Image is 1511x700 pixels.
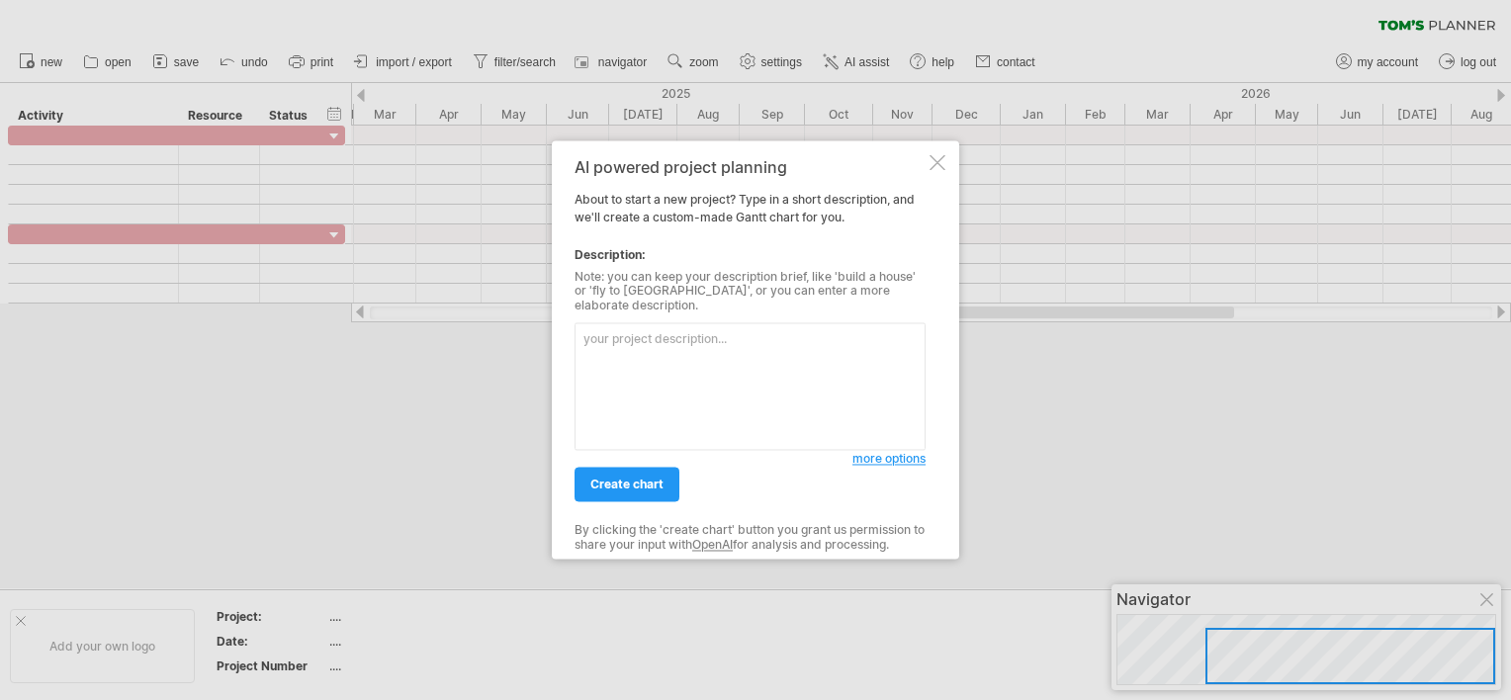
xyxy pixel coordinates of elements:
div: Description: [575,246,926,264]
div: About to start a new project? Type in a short description, and we'll create a custom-made Gantt c... [575,158,926,541]
a: more options [852,451,926,469]
span: create chart [590,478,664,492]
div: Note: you can keep your description brief, like 'build a house' or 'fly to [GEOGRAPHIC_DATA]', or... [575,270,926,312]
span: more options [852,452,926,467]
a: OpenAI [692,537,733,552]
div: AI powered project planning [575,158,926,176]
div: By clicking the 'create chart' button you grant us permission to share your input with for analys... [575,524,926,553]
a: create chart [575,468,679,502]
